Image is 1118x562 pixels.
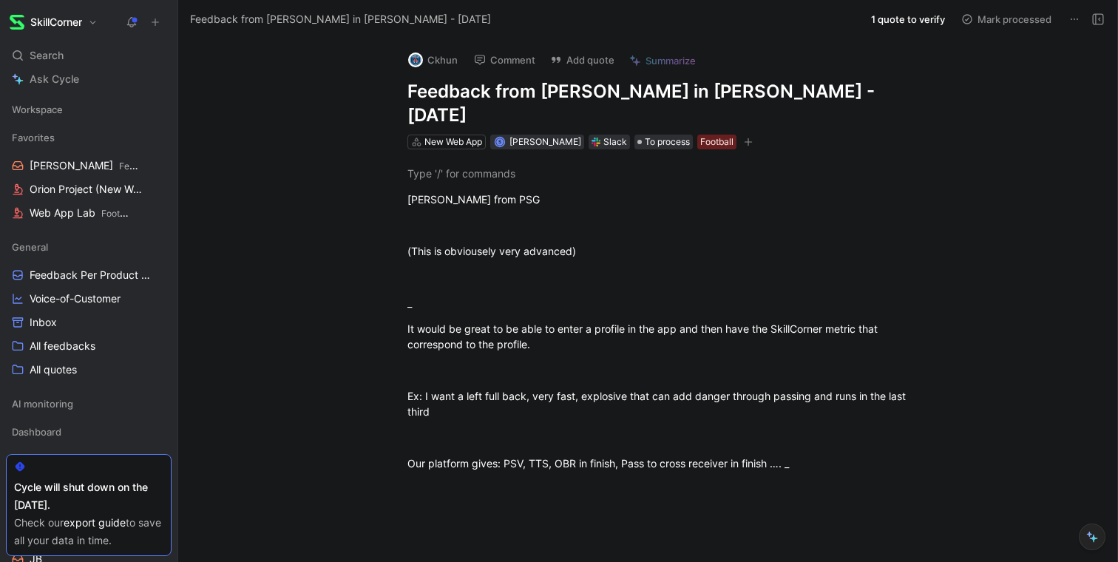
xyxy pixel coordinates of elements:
[6,421,172,443] div: Dashboard
[6,236,172,381] div: GeneralFeedback Per Product AreaVoice-of-CustomerInboxAll feedbacksAll quotes
[30,339,95,353] span: All feedbacks
[12,424,61,439] span: Dashboard
[14,478,163,514] div: Cycle will shut down on the [DATE].
[6,68,172,90] a: Ask Cycle
[509,136,581,147] span: [PERSON_NAME]
[407,388,919,419] div: Ex: I want a left full back, very fast, explosive that can add danger through passing and runs in...
[12,453,84,467] span: Feedback Inbox
[30,206,133,221] span: Web App Lab
[402,49,464,71] button: logoCkhun
[101,208,135,219] span: Football
[407,192,919,207] div: [PERSON_NAME] from PSG
[495,138,504,146] div: S
[467,50,542,70] button: Comment
[408,53,423,67] img: logo
[64,516,126,529] a: export guide
[6,98,172,121] div: Workspace
[407,295,919,311] div: _
[12,396,73,411] span: AI monitoring
[623,50,702,71] button: Summarize
[6,126,172,149] div: Favorites
[14,514,163,549] div: Check our to save all your data in time.
[6,359,172,381] a: All quotes
[30,315,57,330] span: Inbox
[955,9,1058,30] button: Mark processed
[603,135,627,149] div: Slack
[6,288,172,310] a: Voice-of-Customer
[6,421,172,447] div: Dashboard
[6,311,172,334] a: Inbox
[6,449,172,471] div: Feedback Inbox
[864,9,952,30] button: 1 quote to verify
[12,130,55,145] span: Favorites
[30,182,145,197] span: Orion Project (New Web App)
[543,50,621,70] button: Add quote
[6,393,172,415] div: AI monitoring
[6,393,172,419] div: AI monitoring
[646,54,696,67] span: Summarize
[30,70,79,88] span: Ask Cycle
[30,362,77,377] span: All quotes
[407,321,919,352] div: It would be great to be able to enter a profile in the app and then have the SkillCorner metric t...
[424,135,482,149] div: New Web App
[6,12,101,33] button: SkillCornerSkillCorner
[6,236,172,258] div: General
[30,16,82,29] h1: SkillCorner
[6,44,172,67] div: Search
[12,240,48,254] span: General
[407,243,919,259] div: (This is obviousely very advanced)
[30,268,152,282] span: Feedback Per Product Area
[30,291,121,306] span: Voice-of-Customer
[10,15,24,30] img: SkillCorner
[6,335,172,357] a: All feedbacks
[407,456,919,471] div: Our platform gives: PSV, TTS, OBR in finish, Pass to cross receiver in finish …. _
[30,47,64,64] span: Search
[12,102,63,117] span: Workspace
[190,10,491,28] span: Feedback from [PERSON_NAME] in [PERSON_NAME] - [DATE]
[6,264,172,286] a: Feedback Per Product Area
[119,160,185,172] span: Feedback Inbox
[6,178,172,200] a: Orion Project (New Web App)
[6,155,172,177] a: [PERSON_NAME]Feedback Inbox
[407,80,919,127] h1: Feedback from [PERSON_NAME] in [PERSON_NAME] - [DATE]
[30,158,142,174] span: [PERSON_NAME]
[6,202,172,224] a: Web App LabFootball
[700,135,734,149] div: Football
[645,135,690,149] span: To process
[634,135,693,149] div: To process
